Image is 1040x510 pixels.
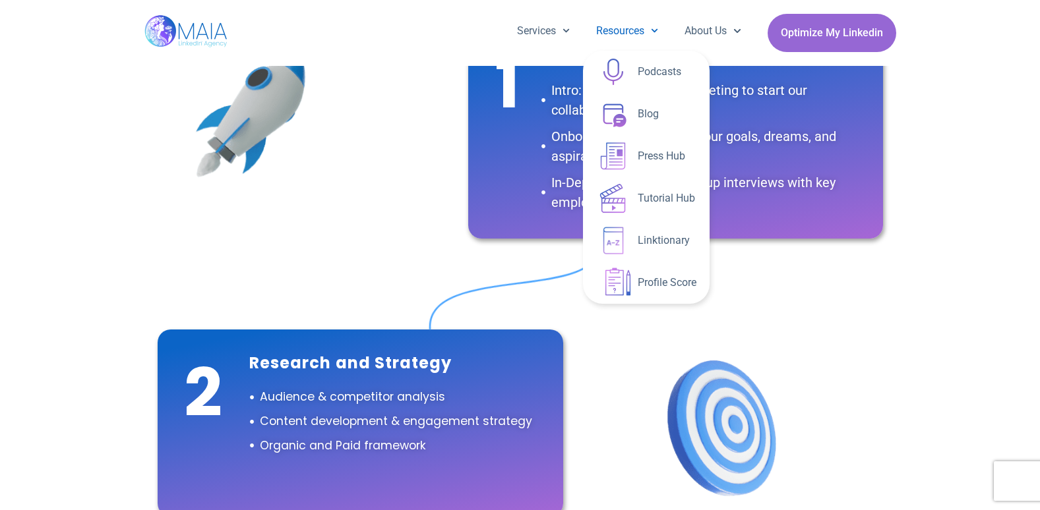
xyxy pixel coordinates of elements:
a: Blog [583,93,710,135]
span: Intro: A friendly kick off meeting to start our collaboration. [548,80,859,120]
a: Services [504,14,583,48]
span: In-Depth: personal and group interviews with key employees. [548,173,859,212]
h2: 2 [184,328,223,457]
h2: 1 [495,20,514,149]
span: Onboarding Form: Share your goals, dreams, and aspirations with us. [548,127,859,166]
span: Content development & engagement strategy [257,412,532,430]
a: Podcasts [583,51,710,93]
a: Optimize My Linkedin [768,14,896,52]
a: Linktionary [583,219,710,262]
span: Audience & competitor analysis [257,388,445,406]
a: Tutorial Hub [583,177,710,219]
a: Press Hub [583,135,710,177]
a: Profile Score [583,262,710,304]
a: About Us [671,14,754,48]
ul: Resources [583,51,710,304]
nav: Menu [504,14,754,48]
a: Resources [583,14,671,48]
span: Optimize My Linkedin [781,20,883,45]
span: Organic and Paid framework [257,437,426,455]
h2: Research and Strategy [249,351,540,376]
img: line1 [429,222,603,344]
